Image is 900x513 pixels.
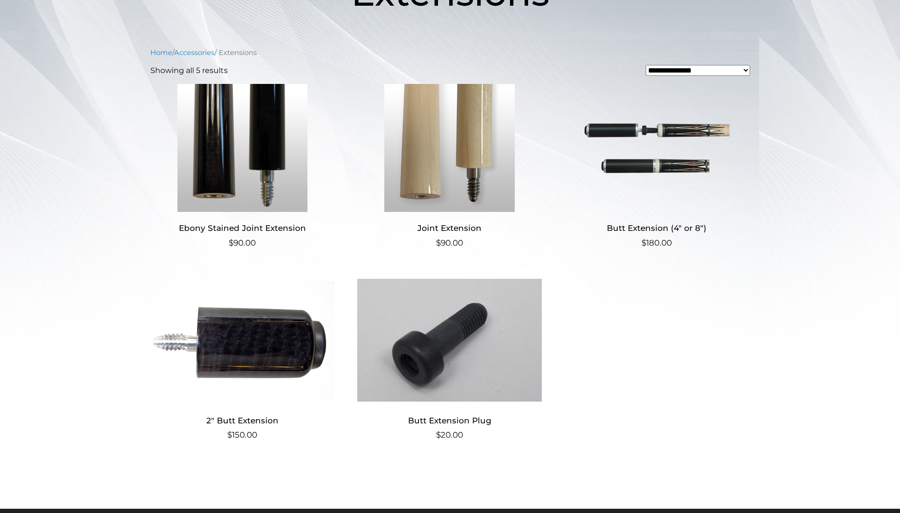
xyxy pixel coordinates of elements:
img: Butt Extension Plug [357,276,542,404]
img: Joint Extension [357,84,542,212]
bdi: 90.00 [229,238,256,247]
a: Butt Extension (4″ or 8″) $180.00 [565,84,749,249]
h2: 2″ Butt Extension [150,412,335,429]
bdi: 90.00 [436,238,463,247]
span: $ [436,430,441,440]
select: Shop order [646,65,750,76]
bdi: 180.00 [641,238,672,247]
h2: Butt Extension Plug [357,412,542,429]
a: Ebony Stained Joint Extension $90.00 [150,84,335,249]
img: Ebony Stained Joint Extension [150,84,335,212]
span: $ [227,430,232,440]
span: $ [436,238,441,247]
a: Butt Extension Plug $20.00 [357,276,542,441]
h2: Ebony Stained Joint Extension [150,220,335,237]
a: Home [150,48,172,57]
span: $ [229,238,233,247]
a: Joint Extension $90.00 [357,84,542,249]
span: $ [641,238,646,247]
nav: Breadcrumb [150,47,750,58]
img: 2" Butt Extension [150,276,335,404]
a: Accessories [174,48,214,57]
bdi: 20.00 [436,430,463,440]
a: 2″ Butt Extension $150.00 [150,276,335,441]
h2: Joint Extension [357,220,542,237]
h2: Butt Extension (4″ or 8″) [565,220,749,237]
bdi: 150.00 [227,430,257,440]
p: Showing all 5 results [150,65,228,76]
img: Butt Extension (4" or 8") [565,84,749,212]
